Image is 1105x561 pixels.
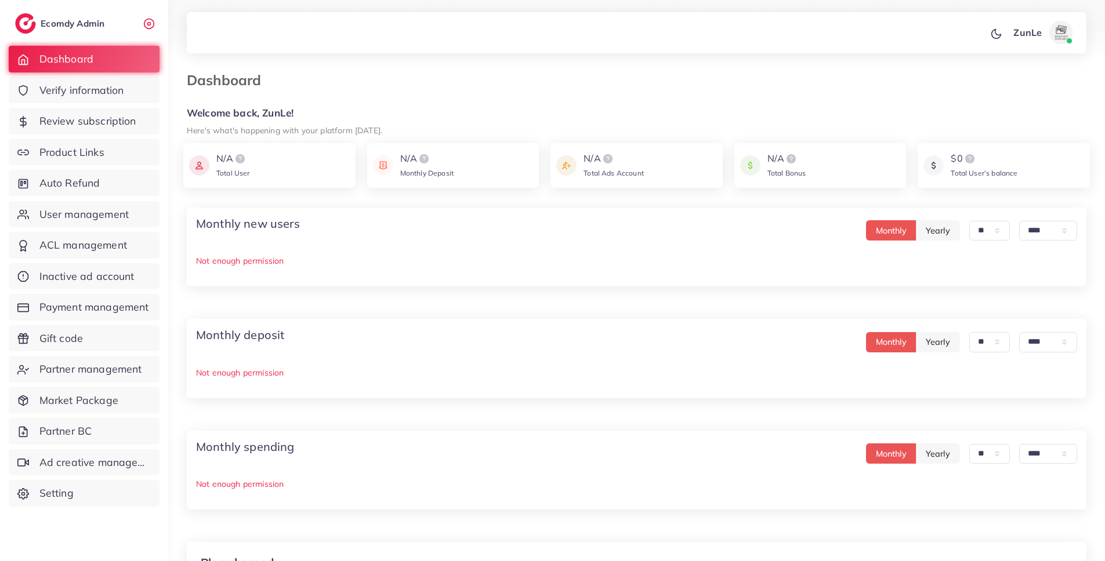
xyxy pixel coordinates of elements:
[963,152,977,166] img: logo
[189,152,209,179] img: icon payment
[9,46,160,72] a: Dashboard
[39,486,74,501] span: Setting
[9,139,160,166] a: Product Links
[9,294,160,320] a: Payment management
[196,254,1077,268] p: Not enough permission
[216,152,250,166] div: N/A
[187,72,270,89] h3: Dashboard
[1049,21,1073,44] img: avatar
[601,152,615,166] img: logo
[39,300,149,315] span: Payment management
[9,108,160,134] a: Review subscription
[866,443,916,464] button: Monthly
[9,201,160,228] a: User management
[196,328,284,342] h4: Monthly deposit
[39,424,92,439] span: Partner BC
[233,152,247,166] img: logo
[9,232,160,258] a: ACL management
[767,169,806,177] span: Total Bonus
[866,332,916,352] button: Monthly
[39,145,104,160] span: Product Links
[39,176,100,191] span: Auto Refund
[951,152,1017,166] div: $0
[216,169,250,177] span: Total User
[9,77,160,104] a: Verify information
[9,170,160,196] a: Auto Refund
[1007,21,1077,44] a: ZunLeavatar
[39,52,93,67] span: Dashboard
[196,366,1077,380] p: Not enough permission
[556,152,577,179] img: icon payment
[951,169,1017,177] span: Total User’s balance
[41,18,107,29] h2: Ecomdy Admin
[196,440,295,454] h4: Monthly spending
[9,480,160,507] a: Setting
[39,207,129,222] span: User management
[916,443,960,464] button: Yearly
[196,217,300,231] h4: Monthly new users
[916,220,960,241] button: Yearly
[866,220,916,241] button: Monthly
[39,238,127,253] span: ACL management
[923,152,944,179] img: icon payment
[784,152,798,166] img: logo
[400,152,454,166] div: N/A
[916,332,960,352] button: Yearly
[9,418,160,445] a: Partner BC
[417,152,431,166] img: logo
[39,362,142,377] span: Partner management
[9,356,160,382] a: Partner management
[767,152,806,166] div: N/A
[187,107,1086,119] h5: Welcome back, ZunLe!
[196,477,1077,491] p: Not enough permission
[15,13,36,34] img: logo
[9,449,160,476] a: Ad creative management
[187,125,382,135] small: Here's what's happening with your platform [DATE].
[9,325,160,352] a: Gift code
[39,83,124,98] span: Verify information
[584,169,644,177] span: Total Ads Account
[373,152,393,179] img: icon payment
[39,114,136,129] span: Review subscription
[39,269,135,284] span: Inactive ad account
[15,13,107,34] a: logoEcomdy Admin
[740,152,760,179] img: icon payment
[400,169,454,177] span: Monthly Deposit
[39,455,151,470] span: Ad creative management
[9,387,160,414] a: Market Package
[1013,25,1042,39] p: ZunLe
[39,331,83,346] span: Gift code
[9,263,160,290] a: Inactive ad account
[584,152,644,166] div: N/A
[39,393,118,408] span: Market Package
